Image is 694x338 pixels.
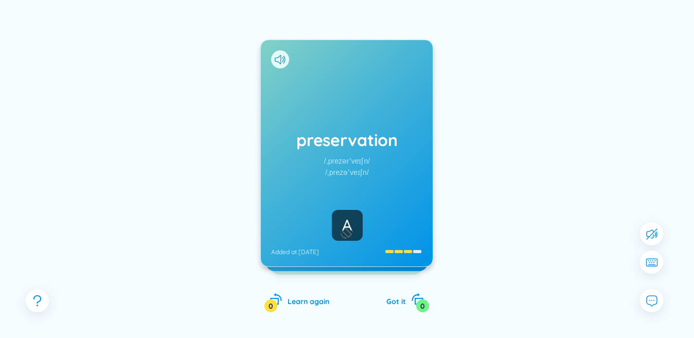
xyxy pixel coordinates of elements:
span: A [332,210,363,241]
span: rotate-right [411,293,424,306]
div: 0 [264,299,277,312]
span: Learn again [288,297,329,306]
button: question [26,289,49,312]
div: /ˌprezəˈveɪʃn/ [325,167,369,178]
span: question [31,294,44,307]
div: 0 [416,299,429,312]
h1: preservation [271,129,422,151]
div: /ˌprezərˈveɪʃn/ [324,155,370,167]
span: Got it [386,297,406,306]
span: rotate-left [270,293,282,306]
div: Added at [DATE] [271,248,319,256]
